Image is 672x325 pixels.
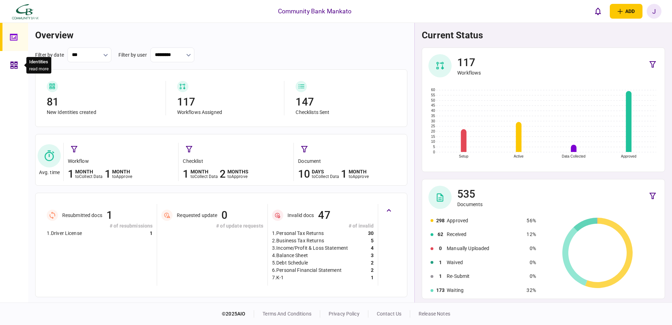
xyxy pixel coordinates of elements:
div: 0% [526,245,536,252]
div: checklist [183,158,290,165]
text: 35 [431,114,435,118]
div: Avg. time [39,170,60,176]
div: 7 . K-1 [272,274,284,281]
div: 6 . Personal Financial Statement [272,267,342,274]
div: to [227,174,249,179]
button: J [647,4,661,19]
text: 25 [431,124,435,128]
div: Requested update [177,212,217,218]
div: Identities [29,58,49,65]
div: © 2025 AIO [222,310,254,318]
text: Data Collected [562,154,586,158]
h1: current status [422,30,665,40]
span: approve [231,174,247,179]
text: 30 [431,119,435,123]
div: 2 . Business Tax Returns [272,237,324,244]
div: filter by date [35,51,64,59]
div: days [312,169,340,174]
div: 535 [457,187,483,201]
div: document [298,158,405,165]
div: 5 [371,237,374,244]
div: # of resubmissions [47,222,153,230]
div: 1 [341,167,347,181]
div: 10 [298,167,310,181]
span: collect data [79,174,103,179]
div: to [75,174,103,179]
div: # of update requests [161,222,263,230]
a: terms and conditions [263,311,311,317]
div: 2 [371,267,374,274]
button: open adding identity options [610,4,642,19]
div: 0 [221,208,227,222]
div: to [349,174,369,179]
div: Checklists Sent [296,109,396,115]
div: 4 [371,244,374,252]
span: collect data [316,174,340,179]
div: to [312,174,340,179]
div: 1 [106,208,112,222]
div: month [75,169,103,174]
a: privacy policy [329,311,360,317]
div: 1 [68,167,74,181]
span: collect data [194,174,218,179]
div: 298 [435,217,446,224]
text: 5 [433,145,435,149]
div: 1 [371,274,374,281]
text: 40 [431,109,435,113]
div: # of invalid [272,222,374,230]
div: 0% [526,259,536,266]
div: Resubmitted docs [62,212,102,218]
div: 1 . Driver License [47,230,82,237]
div: 1 [435,259,446,266]
text: Active [514,154,524,158]
a: release notes [419,311,450,317]
div: 117 [177,95,277,109]
div: 1 [435,273,446,280]
h1: overview [35,30,407,40]
div: month [112,169,132,174]
div: Approved [447,217,523,224]
div: 4 . Balance Sheet [272,252,308,259]
text: 45 [431,103,435,107]
div: Manually Uploaded [447,245,523,252]
div: 2 [220,167,226,181]
text: 15 [431,135,435,139]
div: New Identities created [47,109,159,115]
div: months [227,169,249,174]
div: filter by user [118,51,147,59]
a: contact us [377,311,401,317]
div: 5 . Debt Schedule [272,259,308,267]
text: 55 [431,93,435,97]
span: approve [116,174,132,179]
text: 20 [431,129,435,133]
div: 1 [183,167,189,181]
div: month [349,169,369,174]
div: Workflows Assigned [177,109,277,115]
div: 1 [150,230,153,237]
span: approve [353,174,369,179]
text: 10 [431,140,435,144]
div: workflow [68,158,175,165]
button: open notifications list [591,4,606,19]
div: 0 [435,245,446,252]
text: 50 [431,98,435,102]
div: 81 [47,95,159,109]
div: Community Bank Mankato [278,7,352,16]
div: Documents [457,201,483,208]
div: 117 [457,56,481,70]
div: Workflows [457,70,481,76]
div: Waived [447,259,523,266]
div: Waiting [447,287,523,294]
div: Re-Submit [447,273,523,280]
div: 173 [435,287,446,294]
text: 0 [433,150,435,154]
div: Invalid docs [287,212,314,218]
button: read more [29,66,49,71]
div: 147 [296,95,396,109]
img: client company logo [11,2,40,20]
div: 1 . Personal Tax Returns [272,230,324,237]
text: Setup [459,154,469,158]
div: 12% [526,231,536,238]
div: 2 [371,259,374,267]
